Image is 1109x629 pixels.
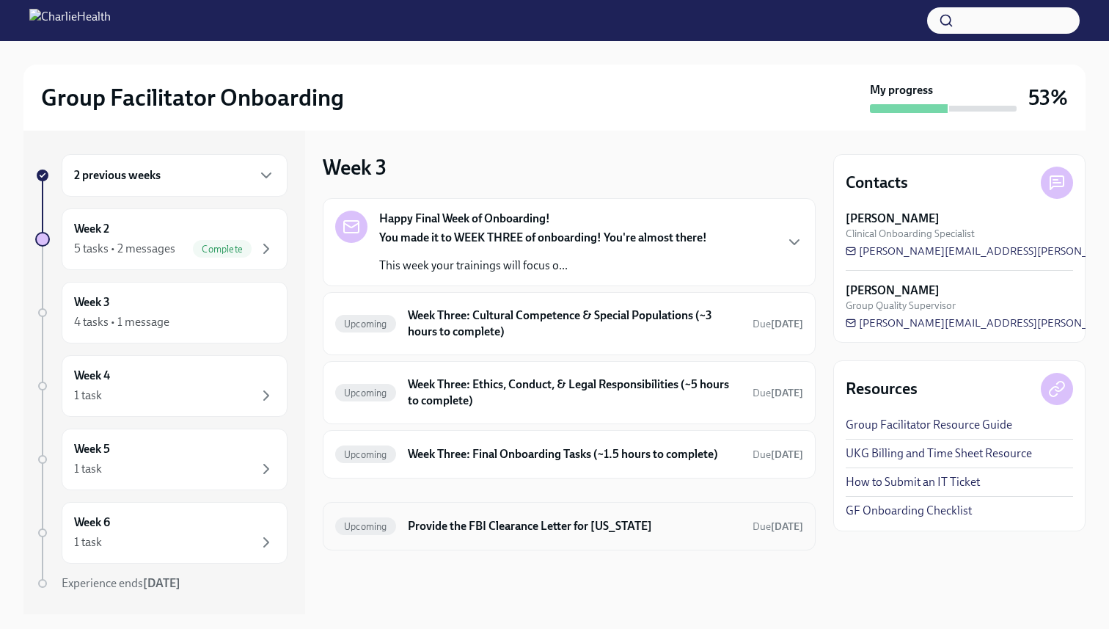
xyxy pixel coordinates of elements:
[408,308,741,340] h6: Week Three: Cultural Competence & Special Populations (~3 hours to complete)
[62,576,180,590] span: Experience ends
[74,388,102,404] div: 1 task
[753,317,803,331] span: October 20th, 2025 09:00
[335,515,803,538] a: UpcomingProvide the FBI Clearance Letter for [US_STATE]Due[DATE]
[846,172,908,194] h4: Contacts
[35,355,288,417] a: Week 41 task
[379,230,707,244] strong: You made it to WEEK THREE of onboarding! You're almost there!
[323,154,387,181] h3: Week 3
[143,576,180,590] strong: [DATE]
[379,211,550,227] strong: Happy Final Week of Onboarding!
[846,378,918,400] h4: Resources
[335,319,396,330] span: Upcoming
[846,299,956,313] span: Group Quality Supervisor
[35,429,288,490] a: Week 51 task
[35,502,288,564] a: Week 61 task
[193,244,252,255] span: Complete
[41,83,344,112] h2: Group Facilitator Onboarding
[35,282,288,343] a: Week 34 tasks • 1 message
[408,446,741,462] h6: Week Three: Final Onboarding Tasks (~1.5 hours to complete)
[753,448,803,461] span: Due
[846,503,972,519] a: GF Onboarding Checklist
[753,387,803,399] span: Due
[335,449,396,460] span: Upcoming
[753,386,803,400] span: October 20th, 2025 09:00
[74,294,110,310] h6: Week 3
[771,448,803,461] strong: [DATE]
[335,521,396,532] span: Upcoming
[335,374,803,412] a: UpcomingWeek Three: Ethics, Conduct, & Legal Responsibilities (~5 hours to complete)Due[DATE]
[846,211,940,227] strong: [PERSON_NAME]
[335,305,803,343] a: UpcomingWeek Three: Cultural Competence & Special Populations (~3 hours to complete)Due[DATE]
[74,368,110,384] h6: Week 4
[74,441,110,457] h6: Week 5
[846,283,940,299] strong: [PERSON_NAME]
[74,314,169,330] div: 4 tasks • 1 message
[74,221,109,237] h6: Week 2
[771,387,803,399] strong: [DATE]
[408,518,741,534] h6: Provide the FBI Clearance Letter for [US_STATE]
[74,515,110,531] h6: Week 6
[771,520,803,533] strong: [DATE]
[62,154,288,197] div: 2 previous weeks
[29,9,111,32] img: CharlieHealth
[870,82,933,98] strong: My progress
[408,377,741,409] h6: Week Three: Ethics, Conduct, & Legal Responsibilities (~5 hours to complete)
[846,227,975,241] span: Clinical Onboarding Specialist
[74,534,102,550] div: 1 task
[335,443,803,466] a: UpcomingWeek Three: Final Onboarding Tasks (~1.5 hours to complete)Due[DATE]
[753,448,803,462] span: October 18th, 2025 09:00
[1028,84,1068,111] h3: 53%
[74,461,102,477] div: 1 task
[846,417,1012,433] a: Group Facilitator Resource Guide
[846,474,980,490] a: How to Submit an IT Ticket
[74,167,161,183] h6: 2 previous weeks
[753,318,803,330] span: Due
[35,208,288,270] a: Week 25 tasks • 2 messagesComplete
[335,388,396,399] span: Upcoming
[846,446,1032,462] a: UKG Billing and Time Sheet Resource
[74,241,175,257] div: 5 tasks • 2 messages
[771,318,803,330] strong: [DATE]
[753,520,803,534] span: November 4th, 2025 08:00
[379,258,707,274] p: This week your trainings will focus o...
[753,520,803,533] span: Due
